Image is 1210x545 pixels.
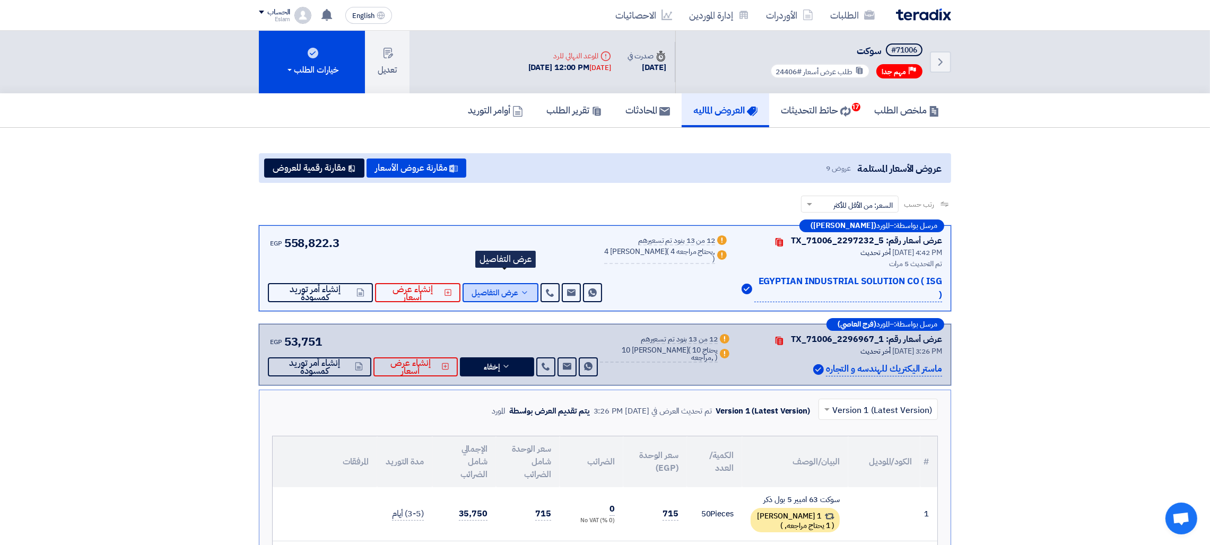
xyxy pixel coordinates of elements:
[742,258,942,269] div: تم التحديث 5 مرات
[460,357,535,376] button: إخفاء
[742,284,752,294] img: Verified Account
[628,50,666,61] div: صدرت في
[852,103,860,111] span: 17
[285,64,338,76] div: خيارات الطلب
[701,508,711,520] span: 50
[874,104,939,116] h5: ملخص الطلب
[1165,503,1197,534] a: Open chat
[780,520,783,531] span: )
[509,405,589,417] div: يتم تقديم العرض بواسطة
[769,93,863,127] a: حائط التحديثات17
[667,246,669,257] span: (
[528,61,611,74] div: [DATE] 12:00 PM
[345,7,392,24] button: English
[920,487,937,541] td: 1
[382,359,439,375] span: إنشاء عرض أسعار
[270,337,282,347] span: EGP
[904,199,934,210] span: رتب حسب
[594,405,712,417] div: تم تحديث العرض في [DATE] 3:26 PM
[882,67,906,77] span: مهم جدا
[799,219,944,232] div: –
[484,363,500,371] span: إخفاء
[687,436,742,487] th: الكمية/العدد
[614,93,682,127] a: المحادثات
[367,159,466,178] button: مقارنة عروض الأسعار
[681,3,758,28] a: إدارة الموردين
[273,436,377,487] th: المرفقات
[715,352,718,363] span: )
[920,436,937,487] th: #
[776,66,802,77] span: #24406
[822,3,883,28] a: الطلبات
[468,104,523,116] h5: أوامر التوريد
[268,357,371,376] button: إنشاء أمر توريد كمسودة
[384,285,442,301] span: إنشاء عرض أسعار
[826,163,850,174] span: عروض 9
[712,253,715,265] span: )
[475,251,536,268] div: عرض التفاصيل
[259,16,290,22] div: Eslam
[284,234,340,252] span: 558,822.3
[663,507,678,521] span: 715
[876,222,890,230] span: المورد
[754,275,942,302] p: EGYPTIAN INDUSTRIAL SOLUTION CO ( ISG )
[270,239,282,248] span: EGP
[826,362,942,376] p: ماستر اليكتريك للهندسه و التجاره
[377,436,432,487] th: مدة التوريد
[691,345,717,363] span: 10 يحتاج مراجعه,
[687,487,742,541] td: Pieces
[604,248,715,264] div: 4 [PERSON_NAME]
[803,66,852,77] span: طلب عرض أسعار
[682,93,769,127] a: العروض الماليه
[833,200,893,211] span: السعر: من الأقل للأكثر
[785,520,830,531] span: 1 يحتاج مراجعه,
[600,347,717,363] div: 10 [PERSON_NAME]
[472,289,518,297] span: عرض التفاصيل
[568,516,615,525] div: (0 %) No VAT
[535,93,614,127] a: تقرير الطلب
[560,436,623,487] th: الضرائب
[894,222,937,230] span: مرسل بواسطة:
[264,159,364,178] button: مقارنة رقمية للعروض
[891,47,917,54] div: #71006
[892,346,942,357] span: [DATE] 3:26 PM
[463,283,538,302] button: عرض التفاصيل
[528,50,611,61] div: الموعد النهائي للرد
[671,246,715,257] span: 4 يحتاج مراجعه,
[693,104,758,116] h5: العروض الماليه
[832,520,834,531] span: (
[607,3,681,28] a: الاحصائيات
[811,222,876,230] b: ([PERSON_NAME])
[432,436,496,487] th: الإجمالي شامل الضرائب
[259,31,365,93] button: خيارات الطلب
[751,508,840,532] div: 1 [PERSON_NAME]
[535,507,551,521] span: 715
[768,43,925,58] h5: سوكت
[638,237,715,245] div: 12 من 13 بنود تم تسعيرهم
[813,364,824,375] img: Verified Account
[459,507,488,521] span: 35,750
[365,31,410,93] button: تعديل
[860,346,891,357] span: أخر تحديث
[589,63,611,73] div: [DATE]
[896,8,951,21] img: Teradix logo
[860,247,891,258] span: أخر تحديث
[628,61,666,74] div: [DATE]
[623,436,687,487] th: سعر الوحدة (EGP)
[352,12,375,20] span: English
[284,333,322,350] span: 53,751
[876,321,890,328] span: المورد
[496,436,560,487] th: سعر الوحدة شامل الضرائب
[267,8,290,17] div: الحساب
[492,405,505,417] div: المورد
[892,247,942,258] span: [DATE] 4:42 PM
[276,285,354,301] span: إنشاء أمر توريد كمسودة
[689,345,691,356] span: (
[894,321,937,328] span: مرسل بواسطة:
[857,43,882,58] span: سوكت
[641,336,718,344] div: 12 من 13 بنود تم تسعيرهم
[373,357,457,376] button: إنشاء عرض أسعار
[456,93,535,127] a: أوامر التوريد
[392,507,424,521] span: (3-5) أيام
[716,405,810,417] div: Version 1 (Latest Version)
